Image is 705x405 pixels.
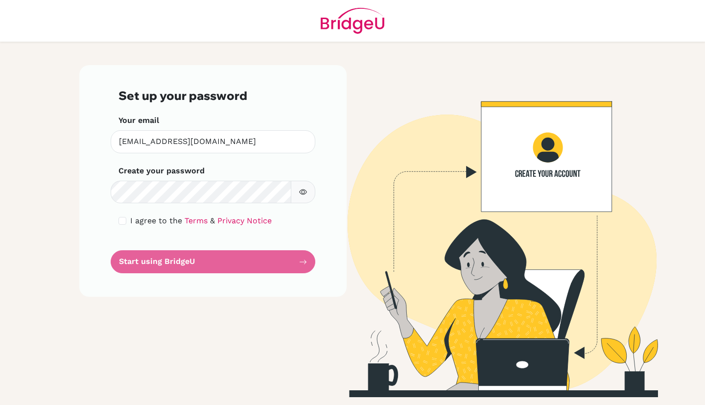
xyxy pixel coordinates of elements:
span: & [210,216,215,225]
a: Privacy Notice [217,216,272,225]
label: Your email [118,115,159,126]
input: Insert your email* [111,130,315,153]
h3: Set up your password [118,89,307,103]
a: Terms [185,216,208,225]
span: I agree to the [130,216,182,225]
label: Create your password [118,165,205,177]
